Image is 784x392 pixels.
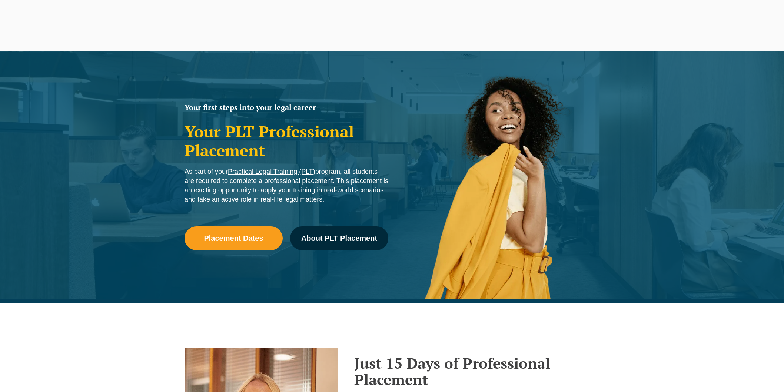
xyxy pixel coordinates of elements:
[185,226,283,250] a: Placement Dates
[354,353,550,389] strong: Just 15 Days of Professional Placement
[185,104,388,111] h2: Your first steps into your legal career
[204,235,263,242] span: Placement Dates
[290,226,388,250] a: About PLT Placement
[185,168,388,203] span: As part of your program, all students are required to complete a professional placement. This pla...
[301,235,377,242] span: About PLT Placement
[185,122,388,160] h1: Your PLT Professional Placement
[228,168,315,175] a: Practical Legal Training (PLT)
